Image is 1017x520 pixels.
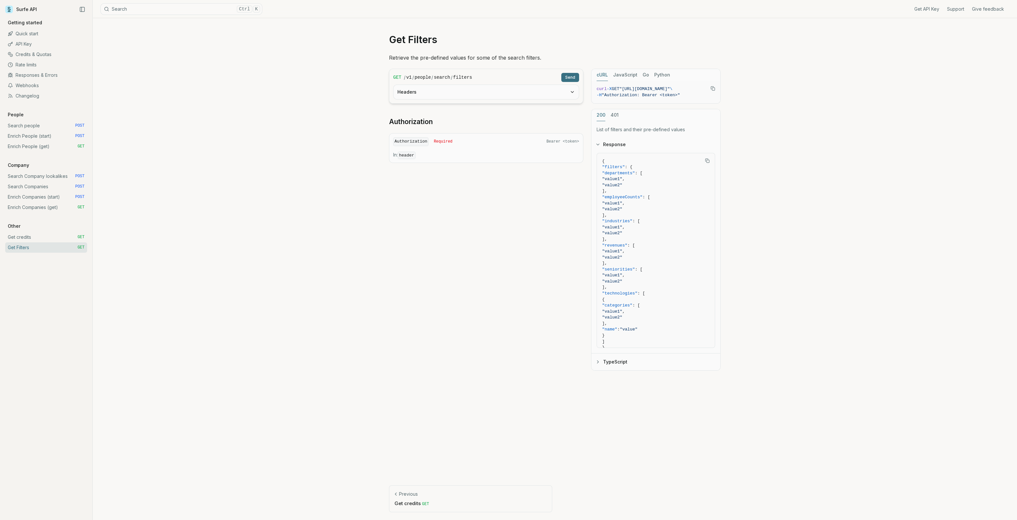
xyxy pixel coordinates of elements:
[5,131,87,141] a: Enrich People (start) POST
[5,19,45,26] p: Getting started
[389,117,433,126] a: Authorization
[422,502,429,506] span: GET
[5,242,87,253] a: Get Filters GET
[602,339,605,344] span: ]
[602,279,622,284] span: "value2"
[431,74,433,81] span: /
[5,29,87,39] a: Quick start
[602,213,607,218] span: ],
[622,201,625,206] span: ,
[703,156,712,166] button: Copy Text
[597,69,608,81] button: cURL
[602,93,680,98] span: "Authorization: Bearer <token>"
[602,267,635,272] span: "seniorities"
[451,74,452,81] span: /
[602,261,607,266] span: ],
[602,183,622,188] span: "value2"
[635,267,642,272] span: : [
[412,74,414,81] span: /
[75,133,85,139] span: POST
[670,87,672,91] span: \
[5,121,87,131] a: Search people POST
[389,34,721,45] h1: Get Filters
[617,327,620,332] span: :
[5,162,32,168] p: Company
[406,74,412,81] code: v1
[597,87,607,91] span: curl
[708,84,718,93] button: Copy Text
[643,69,649,81] button: Go
[591,136,720,153] button: Response
[453,74,472,81] code: filters
[622,309,625,314] span: ,
[5,141,87,152] a: Enrich People (get) GET
[5,181,87,192] a: Search Companies POST
[75,194,85,200] span: POST
[75,123,85,128] span: POST
[602,225,622,230] span: "value1"
[77,205,85,210] span: GET
[77,5,87,14] button: Collapse Sidebar
[591,153,720,353] div: Response
[633,303,640,308] span: : [
[393,74,401,81] span: GET
[602,171,635,176] span: "departments"
[602,195,643,200] span: "employeeCounts"
[622,225,625,230] span: ,
[947,6,964,12] a: Support
[5,60,87,70] a: Rate limits
[5,70,87,80] a: Responses & Errors
[633,219,640,224] span: : [
[393,152,579,159] p: In:
[237,6,252,13] kbd: Ctrl
[5,202,87,213] a: Enrich Companies (get) GET
[613,69,637,81] button: JavaScript
[399,491,418,497] p: Previous
[434,74,450,81] code: search
[602,303,633,308] span: "categories"
[394,500,547,507] p: Get credits
[394,85,579,99] button: Headers
[415,74,431,81] code: people
[591,353,720,370] button: TypeScript
[5,5,37,14] a: Surfe API
[597,93,602,98] span: -H
[620,327,638,332] span: "value"
[611,109,619,121] button: 401
[602,327,617,332] span: "name"
[602,297,605,302] span: {
[602,273,622,278] span: "value1"
[602,201,622,206] span: "value1"
[602,321,607,326] span: ],
[602,159,605,164] span: {
[612,87,619,91] span: GET
[253,6,260,13] kbd: K
[77,235,85,240] span: GET
[602,237,607,242] span: ],
[627,243,635,248] span: : [
[5,91,87,101] a: Changelog
[602,333,605,338] span: }
[602,345,605,350] span: }
[77,144,85,149] span: GET
[602,177,622,181] span: "value1"
[602,219,633,224] span: "industries"
[602,285,607,290] span: ],
[5,39,87,49] a: API Key
[602,207,622,212] span: "value2"
[602,231,622,236] span: "value2"
[602,165,625,169] span: "filters"
[602,243,627,248] span: "revenues"
[635,171,642,176] span: : [
[602,309,622,314] span: "value1"
[393,137,429,146] code: Authorization
[398,152,416,159] code: header
[622,249,625,254] span: ,
[643,195,650,200] span: : [
[602,315,622,320] span: "value2"
[5,111,26,118] p: People
[625,165,632,169] span: : {
[434,139,452,144] span: Required
[389,485,552,512] a: PreviousGet credits GET
[622,177,625,181] span: ,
